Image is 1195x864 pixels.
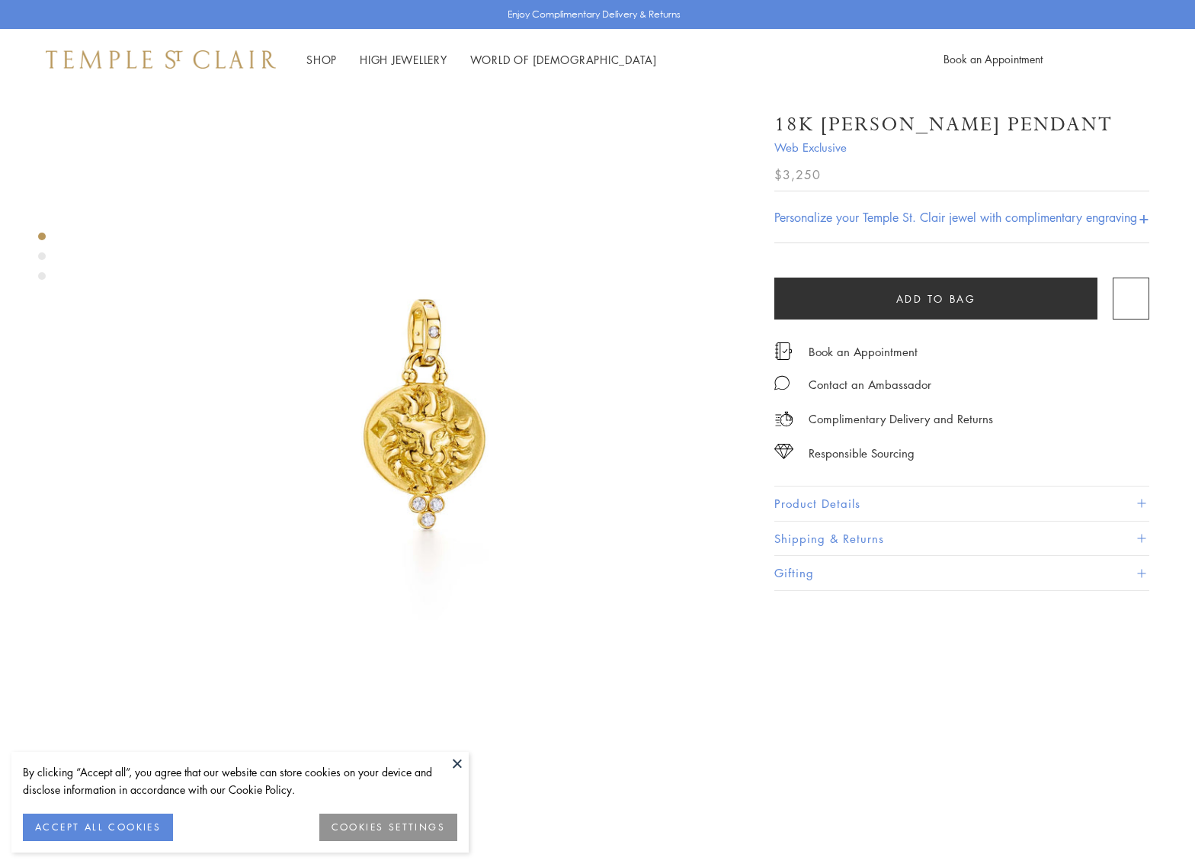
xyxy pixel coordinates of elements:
span: Web Exclusive [774,138,1149,157]
iframe: Gorgias live chat messenger [1119,792,1180,849]
button: ACCEPT ALL COOKIES [23,814,173,841]
img: Temple St. Clair [46,50,276,69]
a: View Wishlist [1111,50,1126,70]
p: Enjoy Complimentary Delivery & Returns [508,7,681,22]
span: Add to bag [896,291,976,307]
h1: 18K [PERSON_NAME] Pendant [774,111,1113,138]
p: Complimentary Delivery and Returns [809,410,993,429]
div: Contact an Ambassador [809,375,931,394]
button: Shipping & Returns [774,522,1149,556]
img: 18K Leo Pendant [99,90,753,744]
img: icon_delivery.svg [774,410,793,429]
a: Book an Appointment [944,51,1043,66]
a: Book an Appointment [809,343,918,360]
a: ShopShop [306,52,337,67]
img: icon_sourcing.svg [774,444,793,459]
button: COOKIES SETTINGS [319,814,457,841]
a: World of [DEMOGRAPHIC_DATA]World of [DEMOGRAPHIC_DATA] [470,52,657,67]
div: Responsible Sourcing [809,444,915,463]
img: icon_appointment.svg [774,342,793,360]
span: $3,250 [774,165,821,185]
h4: Personalize your Temple St. Clair jewel with complimentary engraving [774,208,1137,226]
div: By clicking “Accept all”, you agree that our website can store cookies on your device and disclos... [23,763,457,798]
a: High JewelleryHigh Jewellery [360,52,447,67]
nav: Main navigation [306,50,657,69]
div: Product gallery navigation [38,229,46,292]
button: Gifting [774,556,1149,590]
img: MessageIcon-01_2.svg [774,375,790,390]
h4: + [1139,203,1149,231]
button: Add to bag [774,278,1097,320]
button: Product Details [774,487,1149,521]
